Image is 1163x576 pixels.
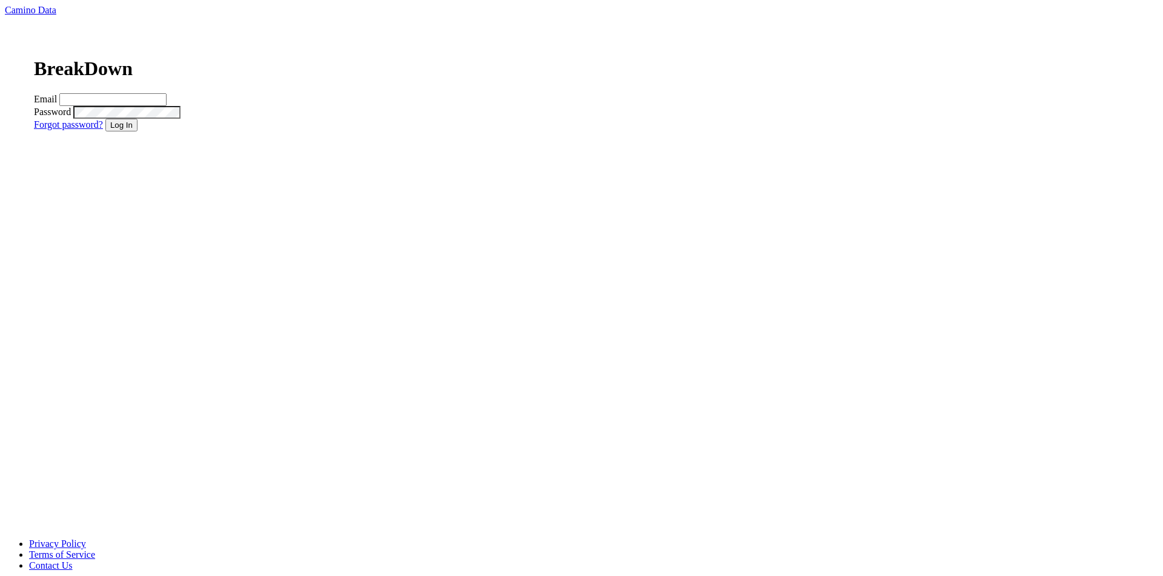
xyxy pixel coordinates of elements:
label: Email [34,94,57,104]
a: Privacy Policy [29,538,86,549]
label: Password [34,107,71,117]
a: Forgot password? [34,119,103,130]
button: Log In [105,119,138,131]
a: Contact Us [29,560,73,571]
h1: BreakDown [34,58,397,80]
a: Terms of Service [29,549,95,560]
a: Camino Data [5,5,56,15]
